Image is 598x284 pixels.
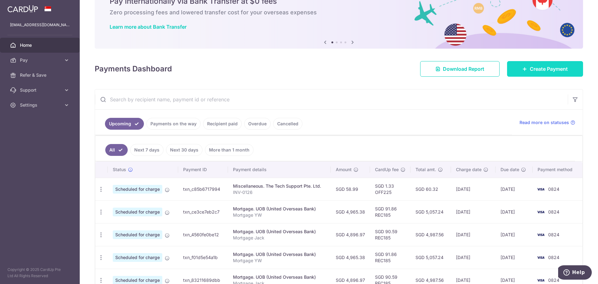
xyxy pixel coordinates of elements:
[110,9,568,16] h6: Zero processing fees and lowered transfer cost for your overseas expenses
[178,246,228,269] td: txn_f01d5e54a1b
[273,118,302,130] a: Cancelled
[178,200,228,223] td: txn_ce3ce7eb2c7
[370,178,411,200] td: SGD 1.33 OFF225
[20,42,61,48] span: Home
[534,208,547,216] img: Bank Card
[520,119,575,126] a: Read more on statuses
[105,118,144,130] a: Upcoming
[443,65,484,73] span: Download Report
[548,186,559,192] span: 0824
[548,232,559,237] span: 0824
[178,223,228,246] td: txn_4560fe0be12
[534,254,547,261] img: Bank Card
[205,144,254,156] a: More than 1 month
[20,72,61,78] span: Refer & Save
[496,223,533,246] td: [DATE]
[105,144,128,156] a: All
[370,246,411,269] td: SGD 91.86 REC185
[244,118,271,130] a: Overdue
[530,65,568,73] span: Create Payment
[10,22,70,28] p: [EMAIL_ADDRESS][DOMAIN_NAME]
[375,166,399,173] span: CardUp fee
[233,229,326,235] div: Mortgage. UOB (United Overseas Bank)
[411,246,451,269] td: SGD 5,057.24
[331,246,370,269] td: SGD 4,965.38
[113,166,126,173] span: Status
[415,166,436,173] span: Total amt.
[20,102,61,108] span: Settings
[496,246,533,269] td: [DATE]
[178,178,228,200] td: txn_c85b6717994
[534,185,547,193] img: Bank Card
[534,231,547,238] img: Bank Card
[520,119,569,126] span: Read more on statuses
[548,255,559,260] span: 0824
[233,183,326,189] div: Miscellaneous. The Tech Support Pte. Ltd.
[456,166,482,173] span: Charge date
[370,200,411,223] td: SGD 91.86 REC185
[178,161,228,178] th: Payment ID
[411,178,451,200] td: SGD 60.32
[411,223,451,246] td: SGD 4,987.56
[95,63,172,75] h4: Payments Dashboard
[130,144,164,156] a: Next 7 days
[113,230,162,239] span: Scheduled for charge
[7,5,38,12] img: CardUp
[451,178,496,200] td: [DATE]
[95,89,568,109] input: Search by recipient name, payment id or reference
[110,24,187,30] a: Learn more about Bank Transfer
[233,274,326,280] div: Mortgage. UOB (United Overseas Bank)
[496,200,533,223] td: [DATE]
[233,189,326,195] p: INV-0126
[558,265,592,281] iframe: Opens a widget where you can find more information
[113,185,162,194] span: Scheduled for charge
[20,57,61,63] span: Pay
[331,200,370,223] td: SGD 4,965.38
[370,223,411,246] td: SGD 90.59 REC185
[233,258,326,264] p: Mortgage YW
[534,277,547,284] img: Bank Card
[548,277,559,283] span: 0824
[496,178,533,200] td: [DATE]
[203,118,242,130] a: Recipient paid
[336,166,352,173] span: Amount
[451,200,496,223] td: [DATE]
[331,178,370,200] td: SGD 58.99
[233,206,326,212] div: Mortgage. UOB (United Overseas Bank)
[451,246,496,269] td: [DATE]
[507,61,583,77] a: Create Payment
[166,144,202,156] a: Next 30 days
[331,223,370,246] td: SGD 4,896.97
[20,87,61,93] span: Support
[233,212,326,218] p: Mortgage YW
[233,235,326,241] p: Mortgage Jack
[228,161,331,178] th: Payment details
[451,223,496,246] td: [DATE]
[411,200,451,223] td: SGD 5,057.24
[548,209,559,214] span: 0824
[233,251,326,258] div: Mortgage. UOB (United Overseas Bank)
[420,61,500,77] a: Download Report
[113,208,162,216] span: Scheduled for charge
[113,253,162,262] span: Scheduled for charge
[501,166,519,173] span: Due date
[533,161,582,178] th: Payment method
[146,118,201,130] a: Payments on the way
